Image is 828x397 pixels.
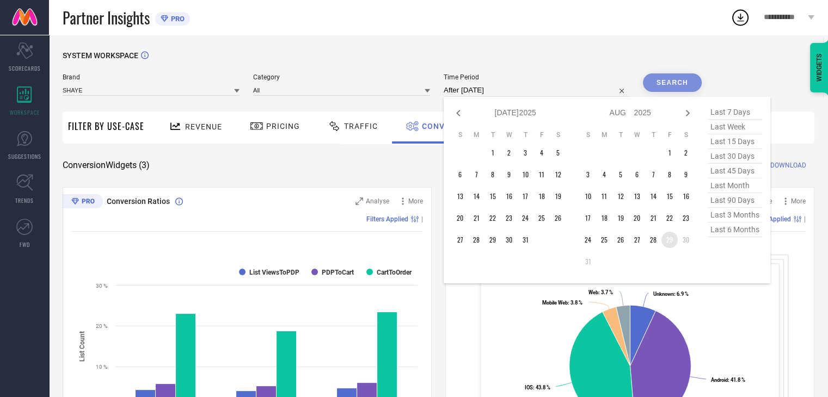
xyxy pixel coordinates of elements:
td: Sat Jul 12 2025 [550,166,566,183]
span: Time Period [444,73,629,81]
span: | [421,215,423,223]
td: Thu Aug 21 2025 [645,210,661,226]
th: Wednesday [501,131,517,139]
td: Wed Jul 16 2025 [501,188,517,204]
th: Monday [468,131,484,139]
td: Mon Aug 11 2025 [596,188,612,204]
tspan: Mobile Web [542,300,568,306]
span: Filter By Use-Case [68,120,144,133]
td: Mon Jul 21 2025 [468,210,484,226]
th: Tuesday [612,131,629,139]
span: FWD [20,240,30,249]
td: Sat Aug 16 2025 [678,188,694,204]
svg: Zoom [355,197,363,205]
span: last 90 days [708,193,762,208]
td: Wed Jul 09 2025 [501,166,517,183]
th: Sunday [452,131,468,139]
td: Sun Jul 20 2025 [452,210,468,226]
text: 20 % [96,323,107,329]
th: Sunday [580,131,596,139]
th: Monday [596,131,612,139]
span: SUGGESTIONS [8,152,41,160]
td: Tue Jul 29 2025 [484,232,501,248]
span: Partner Insights [63,7,150,29]
span: PRO [168,15,185,23]
td: Wed Jul 30 2025 [501,232,517,248]
tspan: Unknown [653,291,674,297]
td: Wed Aug 20 2025 [629,210,645,226]
span: DOWNLOAD [770,160,806,171]
td: Wed Aug 13 2025 [629,188,645,204]
span: TRENDS [15,196,34,204]
td: Tue Aug 12 2025 [612,188,629,204]
span: Traffic [344,122,378,131]
span: last 15 days [708,134,762,149]
td: Mon Aug 25 2025 [596,232,612,248]
td: Tue Aug 19 2025 [612,210,629,226]
td: Mon Aug 18 2025 [596,210,612,226]
td: Tue Aug 26 2025 [612,232,629,248]
div: Premium [63,194,103,210]
td: Sun Aug 17 2025 [580,210,596,226]
text: : 3.7 % [588,289,613,295]
span: SYSTEM WORKSPACE [63,51,138,60]
td: Sun Aug 03 2025 [580,166,596,183]
td: Tue Aug 05 2025 [612,166,629,183]
td: Sat Aug 30 2025 [678,232,694,248]
td: Mon Aug 04 2025 [596,166,612,183]
td: Fri Jul 04 2025 [533,145,550,161]
td: Thu Aug 28 2025 [645,232,661,248]
span: Conversion Ratios [107,197,170,206]
td: Thu Jul 24 2025 [517,210,533,226]
th: Thursday [517,131,533,139]
span: last month [708,178,762,193]
td: Fri Aug 08 2025 [661,166,678,183]
td: Sat Jul 19 2025 [550,188,566,204]
td: Mon Jul 14 2025 [468,188,484,204]
span: last week [708,120,762,134]
td: Wed Aug 06 2025 [629,166,645,183]
input: Select time period [444,84,629,97]
text: 10 % [96,364,107,370]
text: : 6.9 % [653,291,689,297]
text: : 41.8 % [711,377,745,383]
td: Sun Aug 24 2025 [580,232,596,248]
span: More [791,197,806,205]
td: Thu Jul 17 2025 [517,188,533,204]
span: last 7 days [708,105,762,120]
td: Sat Aug 02 2025 [678,145,694,161]
span: | [804,215,806,223]
text: List ViewsToPDP [249,269,299,276]
td: Mon Jul 07 2025 [468,166,484,183]
td: Fri Jul 18 2025 [533,188,550,204]
text: PDPToCart [322,269,354,276]
tspan: List Count [78,331,86,361]
span: SCORECARDS [9,64,41,72]
span: Pricing [266,122,300,131]
th: Friday [661,131,678,139]
td: Fri Jul 25 2025 [533,210,550,226]
span: last 3 months [708,208,762,222]
div: Next month [681,107,694,120]
span: last 45 days [708,164,762,178]
td: Fri Jul 11 2025 [533,166,550,183]
td: Fri Aug 15 2025 [661,188,678,204]
td: Sun Aug 10 2025 [580,188,596,204]
span: Analyse [366,197,389,205]
span: More [408,197,423,205]
td: Thu Jul 10 2025 [517,166,533,183]
td: Fri Aug 29 2025 [661,232,678,248]
td: Thu Aug 14 2025 [645,188,661,204]
div: Open download list [731,8,750,27]
span: last 6 months [708,222,762,237]
span: WORKSPACE [10,108,40,116]
span: Brand [63,73,240,81]
td: Sun Jul 13 2025 [452,188,468,204]
td: Wed Jul 23 2025 [501,210,517,226]
td: Thu Aug 07 2025 [645,166,661,183]
text: : 43.8 % [525,384,550,390]
th: Wednesday [629,131,645,139]
th: Friday [533,131,550,139]
td: Sun Jul 06 2025 [452,166,468,183]
tspan: Web [588,289,598,295]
